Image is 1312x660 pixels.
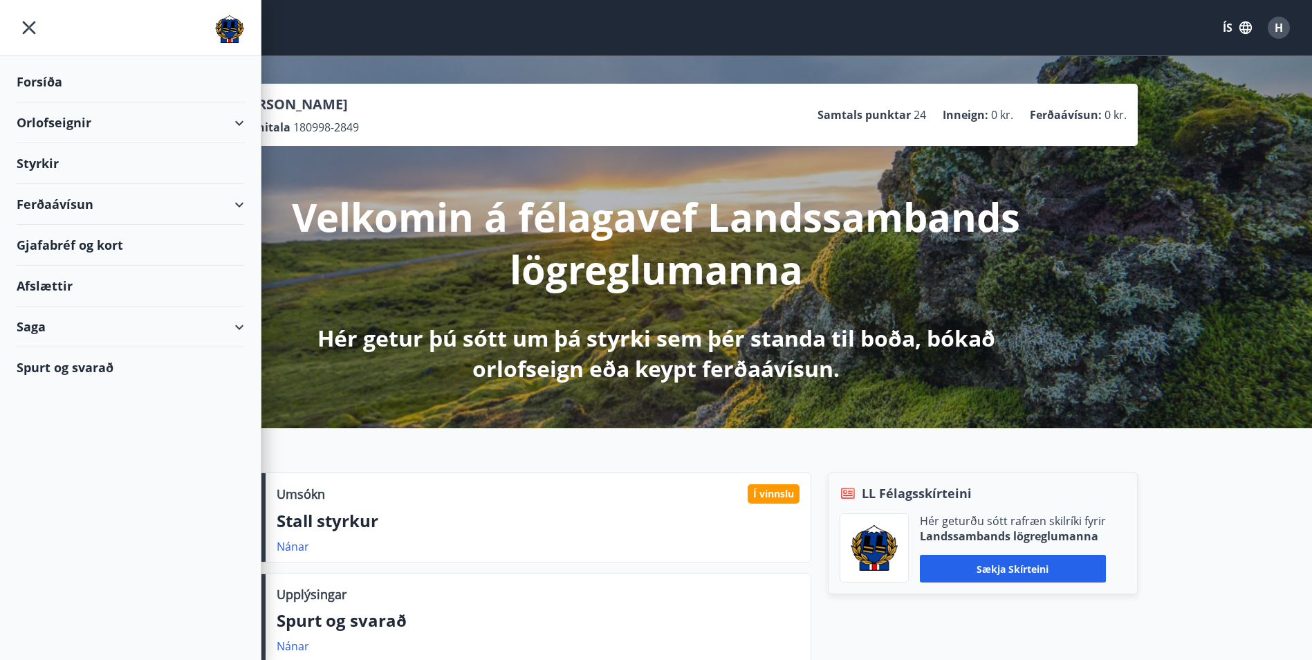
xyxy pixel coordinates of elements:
p: Inneign : [943,107,988,122]
img: 1cqKbADZNYZ4wXUG0EC2JmCwhQh0Y6EN22Kw4FTY.png [851,525,898,571]
div: Styrkir [17,143,244,184]
p: Umsókn [277,485,325,503]
p: Kennitala [236,120,290,135]
p: Landssambands lögreglumanna [920,529,1106,544]
span: H [1275,20,1283,35]
p: Upplýsingar [277,585,347,603]
button: Sækja skírteini [920,555,1106,583]
button: H [1262,11,1295,44]
div: Afslættir [17,266,244,306]
p: Stall styrkur [277,509,800,533]
p: Ferðaávísun : [1030,107,1102,122]
a: Nánar [277,639,309,654]
button: ÍS [1215,15,1259,40]
img: union_logo [215,15,244,43]
span: LL Félagsskírteini [862,484,972,502]
a: Nánar [277,539,309,554]
div: Gjafabréf og kort [17,225,244,266]
div: Spurt og svarað [17,347,244,387]
p: Velkomin á félagavef Landssambands lögreglumanna [291,190,1022,295]
div: Ferðaávísun [17,184,244,225]
span: 0 kr. [1105,107,1127,122]
div: Forsíða [17,62,244,102]
div: Saga [17,306,244,347]
p: Hér getur þú sótt um þá styrki sem þér standa til boða, bókað orlofseign eða keypt ferðaávísun. [291,323,1022,384]
p: Spurt og svarað [277,609,800,632]
span: 180998-2849 [293,120,359,135]
div: Orlofseignir [17,102,244,143]
p: Samtals punktar [817,107,911,122]
span: 0 kr. [991,107,1013,122]
p: Hér geturðu sótt rafræn skilríki fyrir [920,513,1106,529]
span: 24 [914,107,926,122]
p: [PERSON_NAME] [236,95,359,114]
button: menu [17,15,41,40]
div: Í vinnslu [748,484,800,504]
